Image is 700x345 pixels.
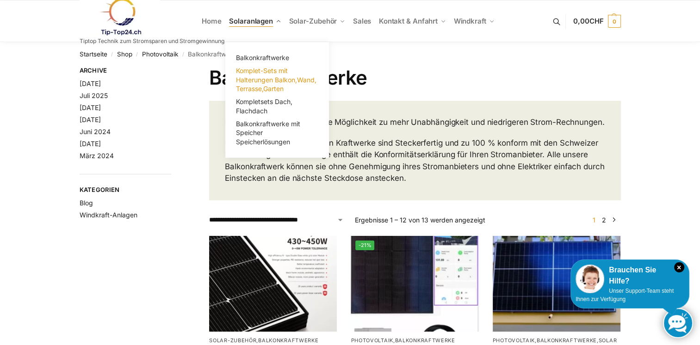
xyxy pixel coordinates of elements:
[589,17,604,25] span: CHF
[225,0,285,42] a: Solaranlagen
[573,17,603,25] span: 0,00
[231,51,323,64] a: Balkonkraftwerke
[80,66,172,75] span: Archive
[142,50,178,58] a: Photovoltaik
[610,215,617,225] a: →
[258,337,318,344] a: Balkonkraftwerke
[608,15,621,28] span: 0
[454,17,486,25] span: Windkraft
[576,288,674,302] span: Unser Support-Team steht Ihnen zur Verfügung
[351,236,478,332] img: Steckerfertig Plug & Play mit 410 Watt
[80,42,621,66] nav: Breadcrumb
[289,17,337,25] span: Solar-Zubehör
[80,50,107,58] a: Startseite
[537,337,597,344] a: Balkonkraftwerke
[231,64,323,95] a: Komplet-Sets mit Halterungen Balkon,Wand, Terrasse,Garten
[80,152,114,160] a: März 2024
[80,185,172,195] span: Kategorien
[600,216,608,224] a: Seite 2
[107,51,117,58] span: /
[285,0,349,42] a: Solar-Zubehör
[355,215,485,225] p: Ergebnisse 1 – 12 von 13 werden angezeigt
[80,116,101,123] a: [DATE]
[80,38,224,44] p: Tiptop Technik zum Stromsparen und Stromgewinnung
[209,236,337,332] img: Balkonkraftwerk 445/860 Erweiterungsmodul
[209,66,620,89] h1: Balkonkraftwerke
[576,265,684,287] div: Brauchen Sie Hilfe?
[80,80,101,87] a: [DATE]
[225,117,605,129] p: Balkonkraftwerk, die perfekte Möglichkeit zu mehr Unabhängigkeit und niedrigeren Strom-Rechnungen.
[231,95,323,117] a: Kompletsets Dach, Flachdach
[351,337,393,344] a: Photovoltaik
[395,337,455,344] a: Balkonkraftwerke
[80,211,137,219] a: Windkraft-Anlagen
[236,54,289,62] span: Balkonkraftwerke
[450,0,498,42] a: Windkraft
[80,104,101,111] a: [DATE]
[80,128,111,136] a: Juni 2024
[231,117,323,148] a: Balkonkraftwerke mit Speicher Speicherlösungen
[132,51,142,58] span: /
[353,17,372,25] span: Sales
[209,337,337,344] p: ,
[375,0,450,42] a: Kontakt & Anfahrt
[178,51,188,58] span: /
[236,120,300,146] span: Balkonkraftwerke mit Speicher Speicherlösungen
[236,98,292,115] span: Kompletsets Dach, Flachdach
[171,67,177,77] button: Close filters
[209,337,256,344] a: Solar-Zubehör
[236,67,316,92] span: Komplet-Sets mit Halterungen Balkon,Wand, Terrasse,Garten
[590,216,598,224] span: Seite 1
[576,265,604,293] img: Customer service
[493,337,535,344] a: Photovoltaik
[80,92,108,99] a: Juli 2025
[573,7,620,35] a: 0,00CHF 0
[229,17,273,25] span: Solaranlagen
[351,236,478,332] a: -21%Steckerfertig Plug & Play mit 410 Watt
[349,0,375,42] a: Sales
[674,262,684,272] i: Schließen
[209,215,343,225] select: Shop-Reihenfolge
[80,140,101,148] a: [DATE]
[117,50,132,58] a: Shop
[587,215,620,225] nav: Produkt-Seitennummerierung
[225,137,605,185] p: Unsere Balkon und Terrassen Kraftwerke sind Steckerfertig und zu 100 % konform mit den Schweizer ...
[379,17,438,25] span: Kontakt & Anfahrt
[80,199,93,207] a: Blog
[493,236,620,332] img: Solaranlage für den kleinen Balkon
[351,337,478,344] p: ,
